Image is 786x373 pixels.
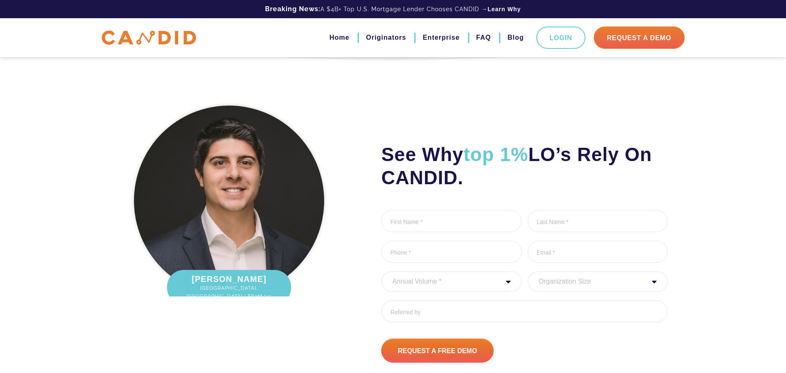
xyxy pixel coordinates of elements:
[487,5,521,13] a: Learn Why
[102,31,196,45] img: CANDID APP
[175,284,283,301] span: [GEOGRAPHIC_DATA], [GEOGRAPHIC_DATA] | $80M/yr.
[134,106,324,296] img: Lucas Johnson
[594,26,685,49] a: Request A Demo
[476,31,491,45] a: FAQ
[528,241,668,263] input: Email *
[167,270,291,305] div: [PERSON_NAME]
[381,210,522,232] input: First Name *
[381,339,494,363] input: Request A Free Demo
[366,31,406,45] a: Originators
[507,31,524,45] a: Blog
[381,300,668,322] input: Referred by
[528,210,668,232] input: Last Name *
[330,31,349,45] a: Home
[536,26,585,49] a: Login
[381,241,522,263] input: Phone *
[423,31,459,45] a: Enterprise
[265,5,320,13] b: Breaking News:
[463,144,528,165] span: top 1%
[381,143,668,189] h2: See Why LO’s Rely On CANDID.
